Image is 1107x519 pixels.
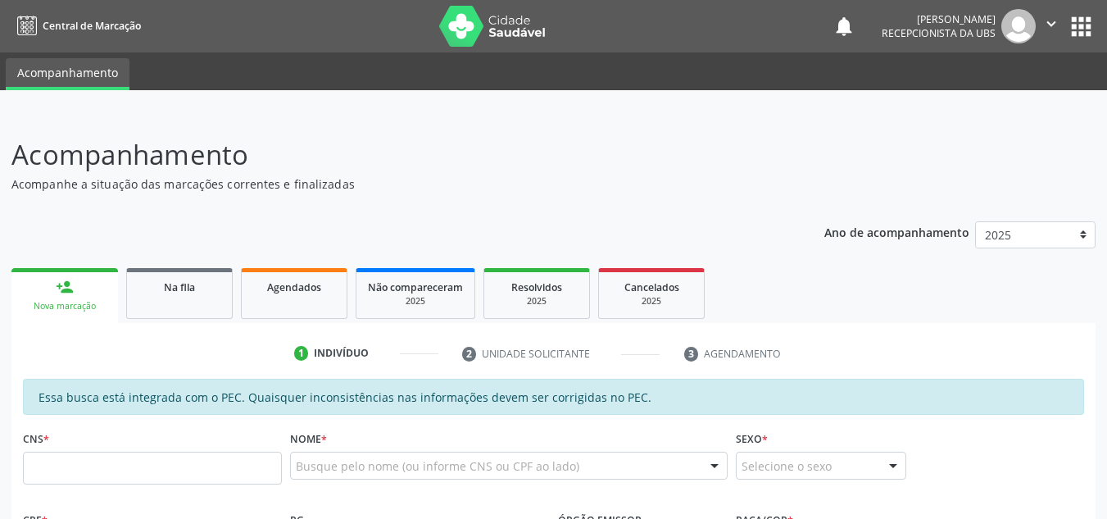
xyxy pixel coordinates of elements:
div: Indivíduo [314,346,369,361]
label: CNS [23,426,49,452]
span: Na fila [164,280,195,294]
a: Acompanhamento [6,58,129,90]
div: person_add [56,278,74,296]
button: notifications [833,15,855,38]
span: Selecione o sexo [742,458,832,475]
p: Ano de acompanhamento [824,221,969,242]
div: Essa busca está integrada com o PEC. Quaisquer inconsistências nas informações devem ser corrigid... [23,379,1084,415]
img: img [1001,9,1036,43]
span: Resolvidos [511,280,562,294]
span: Busque pelo nome (ou informe CNS ou CPF ao lado) [296,458,579,475]
div: 2025 [368,295,463,307]
label: Nome [290,426,327,452]
div: 2025 [610,295,692,307]
span: Não compareceram [368,280,463,294]
button: apps [1067,12,1096,41]
button:  [1036,9,1067,43]
div: 1 [294,346,309,361]
div: Nova marcação [23,300,107,312]
i:  [1042,15,1060,33]
div: 2025 [496,295,578,307]
span: Recepcionista da UBS [882,26,996,40]
span: Central de Marcação [43,19,141,33]
label: Sexo [736,426,768,452]
a: Central de Marcação [11,12,141,39]
p: Acompanhamento [11,134,770,175]
span: Agendados [267,280,321,294]
span: Cancelados [624,280,679,294]
p: Acompanhe a situação das marcações correntes e finalizadas [11,175,770,193]
div: [PERSON_NAME] [882,12,996,26]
